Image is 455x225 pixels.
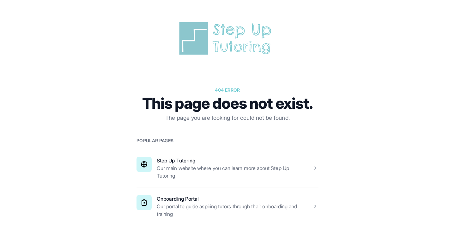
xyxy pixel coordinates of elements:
[136,137,318,144] h2: Popular pages
[136,96,318,111] h1: This page does not exist.
[157,157,195,164] a: Step Up Tutoring
[136,87,318,93] p: 404 error
[177,20,278,57] img: Step Up Tutoring horizontal logo
[157,196,199,202] a: Onboarding Portal
[136,113,318,122] p: The page you are looking for could not be found.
